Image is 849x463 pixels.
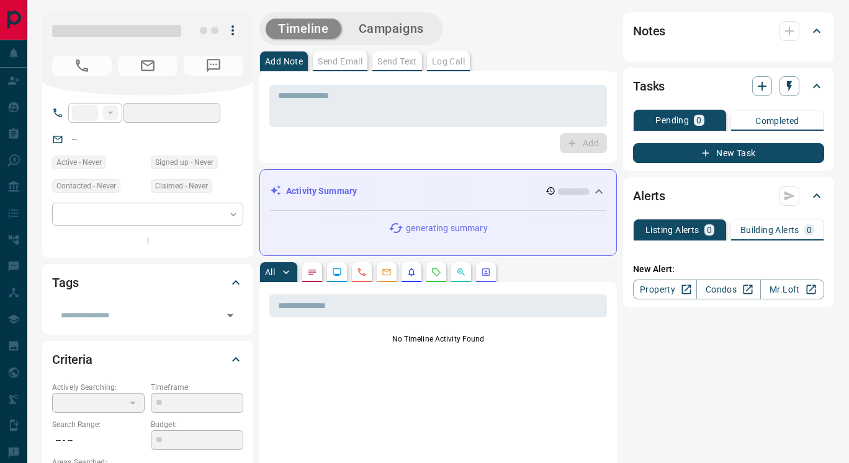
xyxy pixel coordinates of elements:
a: Property [633,280,697,299]
button: Open [222,307,239,324]
p: Budget: [151,419,243,430]
span: Active - Never [56,156,102,169]
h2: Tags [52,273,78,293]
span: Signed up - Never [155,156,213,169]
p: Actively Searching: [52,382,145,393]
a: -- [72,134,77,144]
button: New Task [633,143,824,163]
p: No Timeline Activity Found [269,333,607,345]
p: Listing Alerts [645,226,699,234]
p: Completed [755,117,799,125]
p: 0 [807,226,812,234]
svg: Lead Browsing Activity [332,267,342,277]
svg: Requests [431,267,441,277]
div: Tasks [633,71,824,101]
p: generating summary [406,222,487,235]
p: Building Alerts [740,226,799,234]
p: -- - -- [52,430,145,451]
svg: Opportunities [456,267,466,277]
svg: Emails [382,267,392,277]
div: Alerts [633,181,824,211]
div: Tags [52,268,243,298]
p: Timeframe: [151,382,243,393]
a: Condos [696,280,760,299]
p: All [265,268,275,276]
div: Activity Summary [270,180,606,203]
svg: Calls [357,267,367,277]
p: Pending [655,116,689,125]
p: Activity Summary [286,185,357,198]
span: Contacted - Never [56,180,116,192]
svg: Notes [307,267,317,277]
span: No Number [184,56,243,76]
div: Notes [633,16,824,46]
button: Campaigns [346,19,436,39]
h2: Alerts [633,186,665,206]
h2: Criteria [52,350,92,369]
button: Timeline [266,19,341,39]
p: Add Note [265,57,303,66]
span: No Email [118,56,177,76]
svg: Listing Alerts [407,267,416,277]
svg: Agent Actions [481,267,491,277]
h2: Notes [633,21,665,41]
p: 0 [696,116,701,125]
span: No Number [52,56,112,76]
p: New Alert: [633,263,824,276]
span: Claimed - Never [155,180,208,192]
a: Mr.Loft [760,280,824,299]
p: 0 [707,226,712,234]
div: Criteria [52,345,243,374]
h2: Tasks [633,76,665,96]
p: Search Range: [52,419,145,430]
